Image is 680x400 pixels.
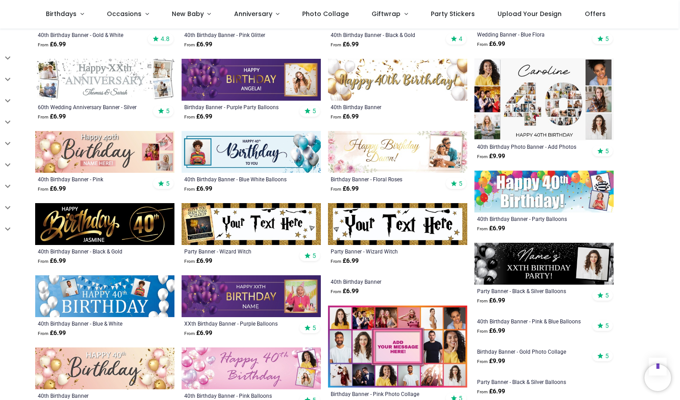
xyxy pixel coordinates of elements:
[35,347,174,389] img: Happy 40th Birthday Banner - Pink & Gold Balloons
[184,392,291,399] a: 40th Birthday Banner - Pink Balloons
[161,35,170,43] span: 4.8
[38,184,66,193] strong: £ 6.99
[605,147,609,155] span: 5
[474,58,614,140] img: Personalised 40th Birthday Photo Banner - Add Photos - Custom Text
[182,203,321,245] img: Personalised Party Banner - Wizard Witch - Custom Text & 1 Photo Upload
[184,114,195,119] span: From
[184,320,291,327] a: XXth Birthday Banner - Purple Balloons
[331,248,438,255] a: Party Banner - Wizard Witch
[331,257,359,265] strong: £ 6.99
[35,203,174,245] img: Personalised Happy 40th Birthday Banner - Black & Gold - Custom Name
[477,371,488,376] span: From
[38,320,145,327] div: 40th Birthday Banner - Blue & White
[172,9,204,18] span: New Baby
[477,215,584,222] a: 40th Birthday Banner - Party Balloons
[184,176,291,183] a: 40th Birthday Banner - Blue White Balloons
[166,107,170,115] span: 5
[184,187,195,192] span: From
[38,329,66,338] strong: £ 6.99
[605,35,609,43] span: 5
[182,131,321,173] img: Personalised Happy 40th Birthday Banner - Blue White Balloons - 1 Photo Upload
[477,152,505,161] strong: £ 9.99
[184,103,291,110] a: Birthday Banner - Purple Party Balloons
[38,103,145,110] a: 60th Wedding Anniversary Banner - Silver Celebration Design
[477,296,505,305] strong: £ 6.99
[184,248,291,255] div: Party Banner - Wizard Witch
[477,31,584,38] a: Wedding Banner - Blue Flora
[35,131,174,173] img: Personalised Happy 40th Birthday Banner - Pink - Custom Name & 3 Photo Upload
[312,324,316,332] span: 5
[184,31,291,38] a: 40th Birthday Banner - Pink Glitter
[331,176,438,183] a: Birthday Banner - Floral Roses
[184,184,212,193] strong: £ 6.99
[477,40,505,49] strong: £ 6.99
[331,42,341,47] span: From
[459,180,462,188] span: 5
[331,331,341,336] span: From
[331,259,341,264] span: From
[234,9,272,18] span: Anniversary
[477,298,488,303] span: From
[38,248,145,255] div: 40th Birthday Banner - Black & Gold
[498,9,562,18] span: Upload Your Design
[38,112,66,121] strong: £ 6.99
[38,331,49,336] span: From
[474,171,614,212] img: Personalised Happy 40th Birthday Banner - Party Balloons - 2 Photo Upload
[477,359,584,367] div: 40th Birthday Banner - Pink & Blue Balloons
[38,40,66,49] strong: £ 6.99
[605,363,609,371] span: 5
[331,31,438,38] a: 40th Birthday Banner - Black & Gold
[38,187,49,192] span: From
[184,112,212,121] strong: £ 6.99
[331,40,359,49] strong: £ 6.99
[477,226,488,231] span: From
[477,224,505,233] strong: £ 6.99
[184,40,212,49] strong: £ 6.99
[331,114,341,119] span: From
[182,347,321,389] img: Happy 40th Birthday Banner - Pink Balloons - 2 Photo Upload
[331,103,438,110] a: 40th Birthday Banner
[182,275,321,317] img: Personalised Happy XXth Birthday Banner - Purple Balloons - Add Name & 1 Photo
[477,42,488,47] span: From
[644,364,671,391] iframe: Brevo live chat
[302,9,349,18] span: Photo Collage
[38,31,145,38] a: 40th Birthday Banner - Gold & White Balloons
[328,275,467,317] img: Happy 40th Birthday Banner - Purple Balloons
[38,176,145,183] a: 40th Birthday Banner - Pink
[477,287,584,294] div: Party Banner - Black & Silver Balloons
[312,107,316,115] span: 5
[38,259,49,264] span: From
[459,35,462,43] span: 4
[35,275,174,317] img: Personalised Happy 40th Birthday Banner - Blue & White - 2 Photo Upload
[184,331,195,336] span: From
[182,59,321,101] img: Personalised Happy Birthday Banner - Purple Party Balloons - Custom Name & 1 Photo Upload
[331,184,359,193] strong: £ 6.99
[331,329,359,338] strong: £ 6.99
[331,320,438,327] a: 40th Birthday Banner
[184,259,195,264] span: From
[328,59,467,101] img: Happy 40th Birthday Banner - Gold & White Balloons
[585,9,606,18] span: Offers
[35,59,174,101] img: Personalised 60th Wedding Anniversary Banner - Silver Celebration Design - 4 Photo Upload
[38,392,145,399] a: 40th Birthday Banner
[38,257,66,265] strong: £ 6.99
[166,180,170,188] span: 5
[328,131,467,173] img: Personalised Birthday Banner - Floral Roses - Custom Name
[372,9,401,18] span: Giftwrap
[184,257,212,265] strong: £ 6.99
